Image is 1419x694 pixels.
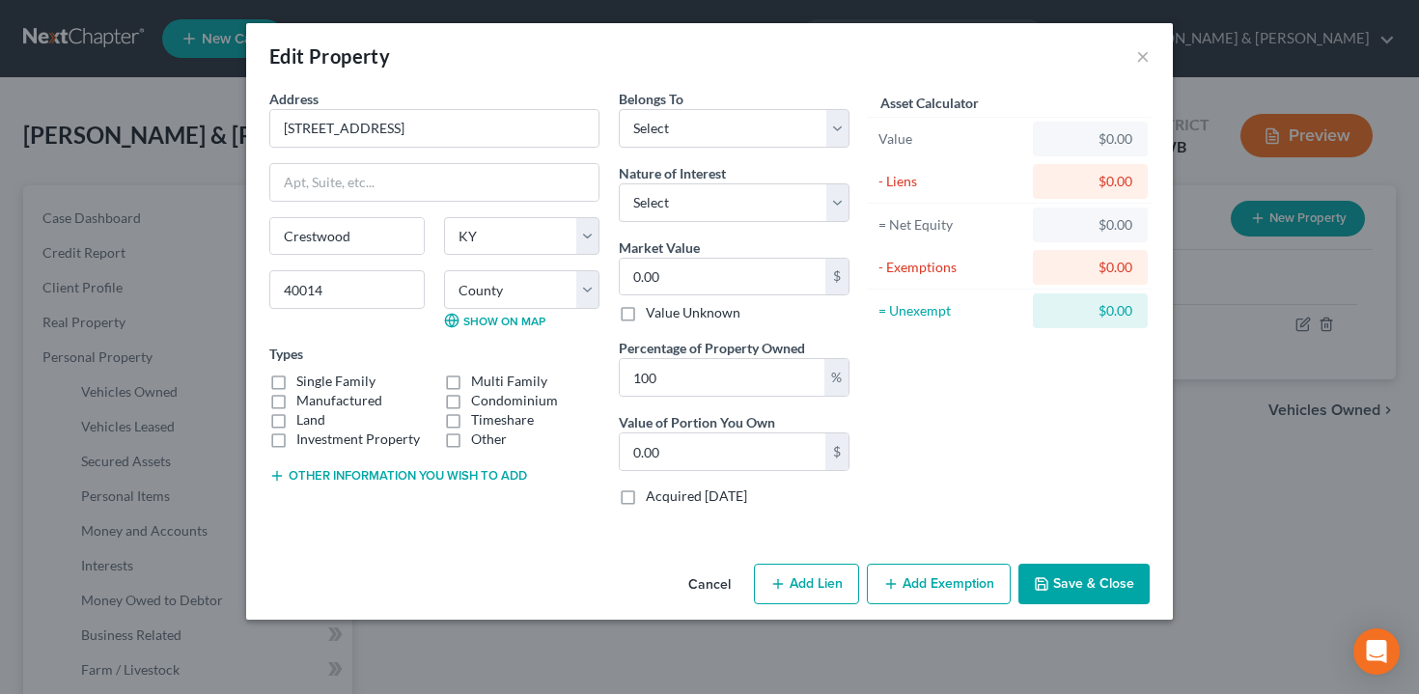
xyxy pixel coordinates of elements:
label: Single Family [296,372,376,391]
label: Multi Family [471,372,547,391]
label: Condominium [471,391,558,410]
div: - Liens [878,172,1024,191]
input: 0.00 [620,433,825,470]
label: Investment Property [296,430,420,449]
div: $ [825,259,849,295]
label: Nature of Interest [619,163,726,183]
div: Open Intercom Messenger [1353,628,1400,675]
div: $0.00 [1048,258,1132,277]
label: Types [269,344,303,364]
div: = Net Equity [878,215,1024,235]
label: Manufactured [296,391,382,410]
label: Acquired [DATE] [646,486,747,506]
label: Percentage of Property Owned [619,338,805,358]
label: Other [471,430,507,449]
input: Enter city... [270,218,424,255]
label: Market Value [619,237,700,258]
input: Apt, Suite, etc... [270,164,598,201]
input: 0.00 [620,259,825,295]
div: Value [878,129,1024,149]
label: Land [296,410,325,430]
label: Value Unknown [646,303,740,322]
button: × [1136,44,1150,68]
a: Show on Map [444,313,545,328]
button: Cancel [673,566,746,604]
button: Save & Close [1018,564,1150,604]
div: = Unexempt [878,301,1024,320]
button: Add Lien [754,564,859,604]
div: $ [825,433,849,470]
label: Value of Portion You Own [619,412,775,432]
button: Other information you wish to add [269,468,527,484]
input: Enter zip... [269,270,425,309]
label: Asset Calculator [880,93,979,113]
div: $0.00 [1048,129,1132,149]
input: 0.00 [620,359,824,396]
div: - Exemptions [878,258,1024,277]
div: $0.00 [1048,215,1132,235]
div: % [824,359,849,396]
div: Edit Property [269,42,390,69]
span: Address [269,91,319,107]
div: $0.00 [1048,301,1132,320]
input: Enter address... [270,110,598,147]
label: Timeshare [471,410,534,430]
div: $0.00 [1048,172,1132,191]
button: Add Exemption [867,564,1011,604]
span: Belongs To [619,91,683,107]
